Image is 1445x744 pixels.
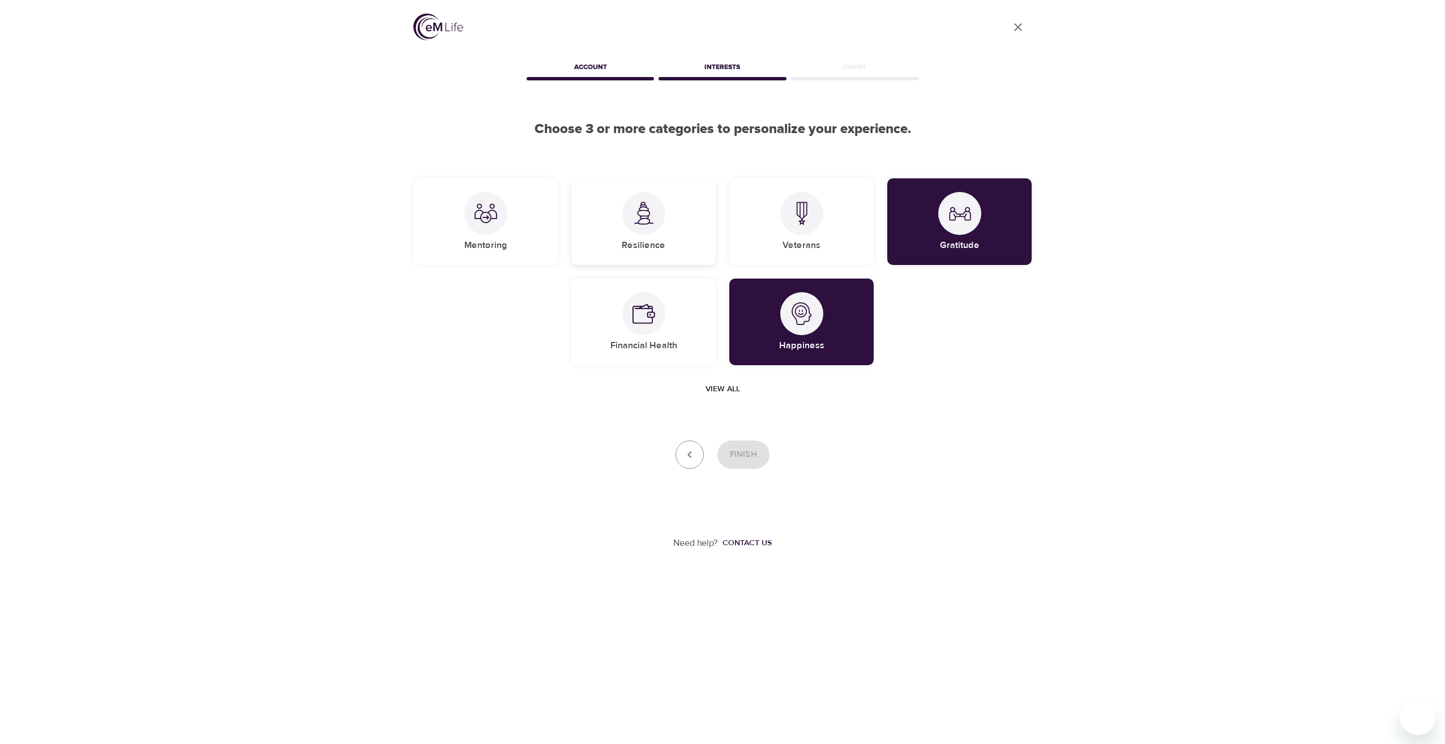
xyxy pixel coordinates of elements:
[1004,14,1032,41] a: close
[571,279,716,365] div: Financial HealthFinancial Health
[701,379,745,400] button: View all
[413,121,1032,138] h2: Choose 3 or more categories to personalize your experience.
[722,537,772,549] div: Contact us
[779,340,824,352] h5: Happiness
[790,202,813,225] img: Veterans
[474,202,497,225] img: Mentoring
[610,340,677,352] h5: Financial Health
[729,279,874,365] div: HappinessHappiness
[948,202,971,225] img: Gratitude
[783,240,820,251] h5: Veterans
[729,178,874,265] div: VeteransVeterans
[1400,699,1436,735] iframe: Button to launch messaging window
[622,240,665,251] h5: Resilience
[940,240,980,251] h5: Gratitude
[413,178,558,265] div: MentoringMentoring
[632,202,655,225] img: Resilience
[673,537,718,550] p: Need help?
[887,178,1032,265] div: GratitudeGratitude
[464,240,507,251] h5: Mentoring
[718,537,772,549] a: Contact us
[790,302,813,325] img: Happiness
[706,382,740,396] span: View all
[413,14,463,40] img: logo
[571,178,716,265] div: ResilienceResilience
[632,302,655,325] img: Financial Health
